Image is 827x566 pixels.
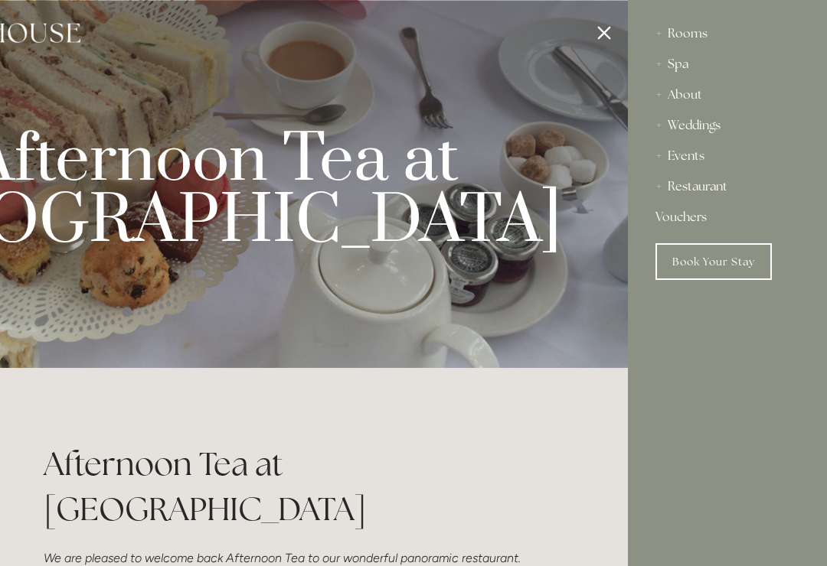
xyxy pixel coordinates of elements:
div: Rooms [655,18,799,49]
div: Weddings [655,110,799,141]
div: Events [655,141,799,171]
div: Spa [655,49,799,80]
div: About [655,80,799,110]
div: Restaurant [655,171,799,202]
a: Book Your Stay [655,243,772,280]
a: Vouchers [655,202,799,233]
